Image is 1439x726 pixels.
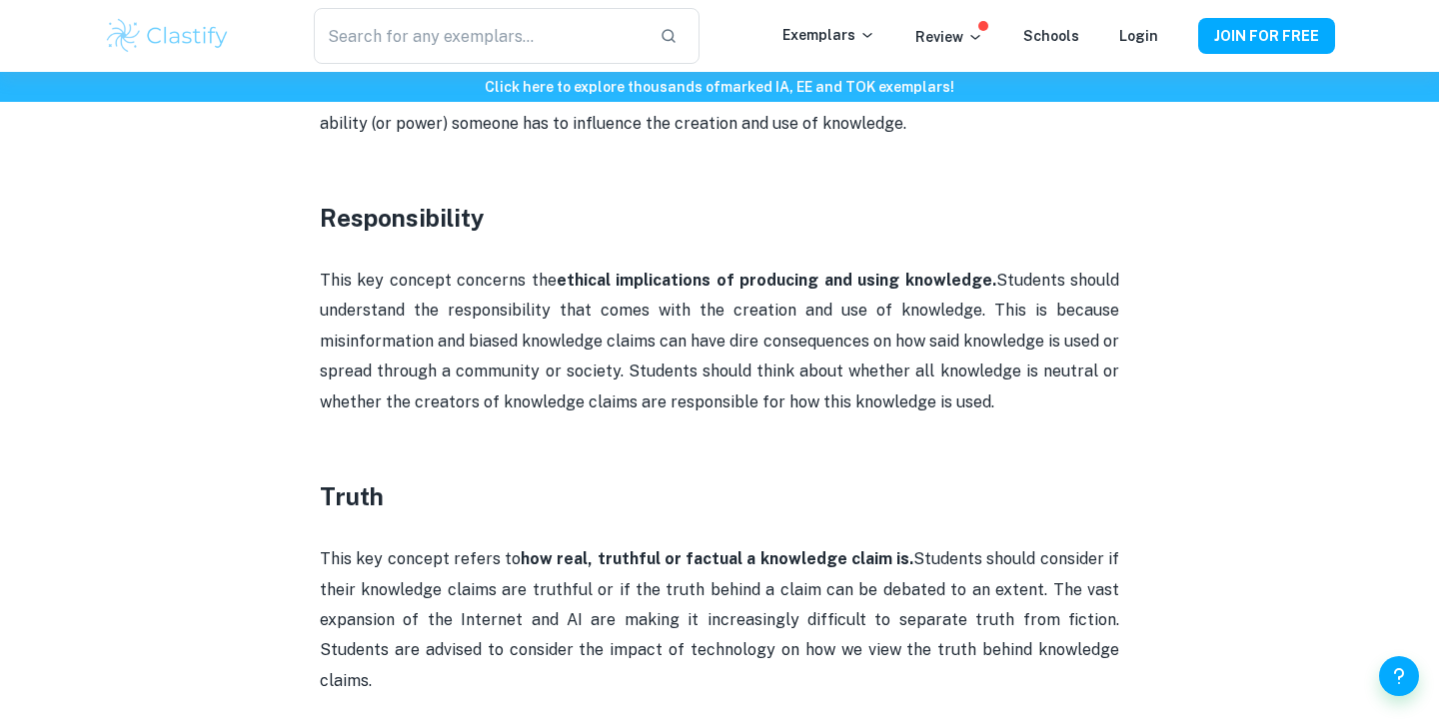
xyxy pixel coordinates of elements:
[320,200,1119,236] h3: Responsibility
[1198,18,1335,54] button: JOIN FOR FREE
[320,266,1119,417] p: This key concept concerns the Students should understand the responsibility that comes with the c...
[4,76,1435,98] h6: Click here to explore thousands of marked IA, EE and TOK exemplars !
[320,478,1119,514] h3: Truth
[521,549,913,568] strong: how real, truthful or factual a knowledge claim is.
[314,8,644,64] input: Search for any exemplars...
[557,271,996,290] strong: ethical implications of producing and using knowledge.
[782,24,875,46] p: Exemplars
[915,26,983,48] p: Review
[1119,28,1158,44] a: Login
[320,544,1119,696] p: This key concept refers to Students should consider if their knowledge claims are truthful or if ...
[1379,656,1419,696] button: Help and Feedback
[104,16,231,56] img: Clastify logo
[1023,28,1079,44] a: Schools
